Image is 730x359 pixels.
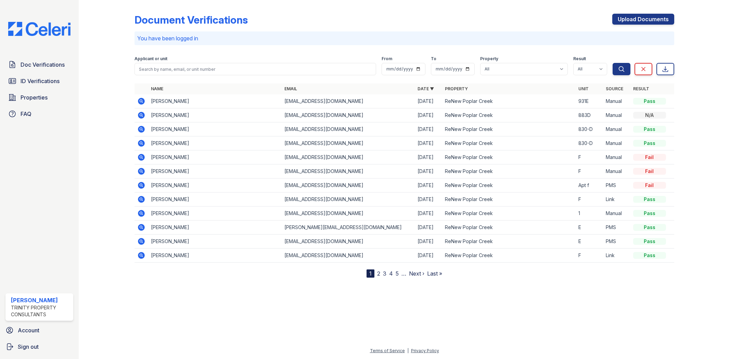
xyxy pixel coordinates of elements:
td: [DATE] [415,122,442,136]
a: Account [3,323,76,337]
td: [DATE] [415,108,442,122]
span: Sign out [18,343,39,351]
td: [DATE] [415,136,442,150]
td: [EMAIL_ADDRESS][DOMAIN_NAME] [282,136,415,150]
a: Doc Verifications [5,58,73,71]
label: From [382,56,392,62]
span: Account [18,326,39,334]
td: [PERSON_NAME] [148,192,281,207]
td: [PERSON_NAME] [148,249,281,263]
div: Pass [633,224,666,231]
a: Terms of Service [370,348,405,353]
td: [EMAIL_ADDRESS][DOMAIN_NAME] [282,164,415,178]
a: Name [151,86,163,91]
td: ReNew Poplar Creek [442,94,575,108]
td: ReNew Poplar Creek [442,192,575,207]
div: Fail [633,182,666,189]
a: 4 [389,270,393,277]
td: [EMAIL_ADDRESS][DOMAIN_NAME] [282,178,415,192]
td: Link [603,192,630,207]
div: | [407,348,409,353]
td: 883D [576,108,603,122]
td: [DATE] [415,221,442,235]
div: N/A [633,112,666,119]
td: [DATE] [415,94,442,108]
p: You have been logged in [137,34,671,42]
td: [EMAIL_ADDRESS][DOMAIN_NAME] [282,150,415,164]
span: Doc Verifications [21,61,65,69]
td: [EMAIL_ADDRESS][DOMAIN_NAME] [282,94,415,108]
td: 830-D [576,122,603,136]
a: ID Verifications [5,74,73,88]
div: Pass [633,210,666,217]
div: Document Verifications [135,14,248,26]
div: 1 [367,269,374,278]
td: ReNew Poplar Creek [442,108,575,122]
td: [EMAIL_ADDRESS][DOMAIN_NAME] [282,108,415,122]
div: Fail [633,154,666,161]
td: [PERSON_NAME] [148,136,281,150]
label: Property [480,56,498,62]
div: [PERSON_NAME] [11,296,71,304]
td: 830-D [576,136,603,150]
td: ReNew Poplar Creek [442,178,575,192]
td: [PERSON_NAME] [148,164,281,178]
a: Last » [427,270,442,277]
td: [PERSON_NAME] [148,94,281,108]
td: E [576,221,603,235]
a: Upload Documents [612,14,674,25]
a: Result [633,86,649,91]
td: Apt f [576,178,603,192]
td: E [576,235,603,249]
td: PMS [603,235,630,249]
td: [DATE] [415,192,442,207]
td: [EMAIL_ADDRESS][DOMAIN_NAME] [282,235,415,249]
a: FAQ [5,107,73,121]
td: [DATE] [415,235,442,249]
td: [DATE] [415,207,442,221]
td: [PERSON_NAME] [148,235,281,249]
td: ReNew Poplar Creek [442,122,575,136]
div: Fail [633,168,666,175]
td: PMS [603,221,630,235]
td: PMS [603,178,630,192]
a: Properties [5,91,73,104]
label: To [431,56,436,62]
label: Applicant or unit [135,56,167,62]
td: ReNew Poplar Creek [442,150,575,164]
span: FAQ [21,110,31,118]
span: Properties [21,93,48,102]
td: [PERSON_NAME] [148,178,281,192]
div: Pass [633,126,666,133]
td: Manual [603,136,630,150]
input: Search by name, email, or unit number [135,63,376,75]
td: [PERSON_NAME] [148,122,281,136]
td: [EMAIL_ADDRESS][DOMAIN_NAME] [282,192,415,207]
span: … [401,269,406,278]
td: ReNew Poplar Creek [442,235,575,249]
div: Pass [633,196,666,203]
span: ID Verifications [21,77,60,85]
a: Privacy Policy [411,348,439,353]
td: [PERSON_NAME] [148,221,281,235]
td: [DATE] [415,249,442,263]
div: Pass [633,252,666,259]
a: 3 [383,270,386,277]
div: Trinity Property Consultants [11,304,71,318]
td: ReNew Poplar Creek [442,136,575,150]
a: Date ▼ [418,86,434,91]
td: ReNew Poplar Creek [442,249,575,263]
td: Manual [603,164,630,178]
td: Manual [603,207,630,221]
td: F [576,150,603,164]
td: F [576,164,603,178]
a: Sign out [3,340,76,354]
td: [EMAIL_ADDRESS][DOMAIN_NAME] [282,122,415,136]
td: [DATE] [415,164,442,178]
td: Manual [603,150,630,164]
td: ReNew Poplar Creek [442,164,575,178]
td: [DATE] [415,178,442,192]
td: ReNew Poplar Creek [442,221,575,235]
label: Result [573,56,586,62]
